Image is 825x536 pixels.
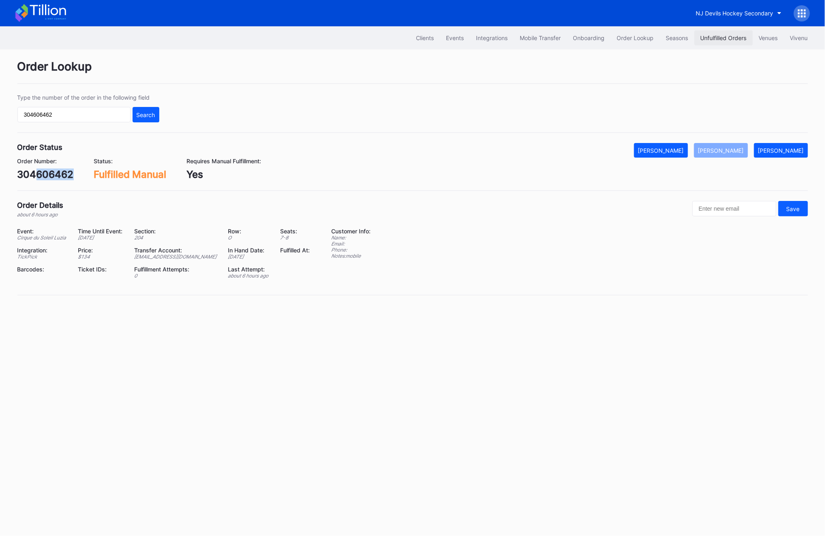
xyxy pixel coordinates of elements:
div: O [228,235,270,241]
div: Yes [187,169,261,180]
div: 204 [134,235,218,241]
div: Type the number of the order in the following field [17,94,159,101]
div: Ticket IDs: [78,266,124,273]
div: Phone: [332,247,371,253]
div: Fulfilled Manual [94,169,167,180]
div: Barcodes: [17,266,68,273]
div: Integrations [476,34,508,41]
div: [DATE] [228,254,270,260]
div: 304606462 [17,169,74,180]
div: Order Lookup [617,34,654,41]
button: Search [133,107,159,122]
button: Order Lookup [611,30,660,45]
div: Seats: [280,228,311,235]
button: NJ Devils Hockey Secondary [690,6,788,21]
div: 0 [134,273,218,279]
div: Cirque du Soleil Luzia [17,235,68,241]
div: [EMAIL_ADDRESS][DOMAIN_NAME] [134,254,218,260]
div: Transfer Account: [134,247,218,254]
button: [PERSON_NAME] [694,143,748,158]
button: Onboarding [567,30,611,45]
div: Section: [134,228,218,235]
div: Mobile Transfer [520,34,561,41]
button: Events [440,30,470,45]
div: Status: [94,158,167,164]
div: Fulfillment Attempts: [134,266,218,273]
div: Time Until Event: [78,228,124,235]
div: Last Attempt: [228,266,270,273]
div: In Hand Date: [228,247,270,254]
div: Event: [17,228,68,235]
div: Email: [332,241,371,247]
div: Order Lookup [17,60,808,84]
div: TickPick [17,254,68,260]
input: GT59662 [17,107,131,122]
div: [PERSON_NAME] [698,147,744,154]
input: Enter new email [692,201,776,216]
div: Name: [332,235,371,241]
div: [PERSON_NAME] [638,147,684,154]
div: [DATE] [78,235,124,241]
div: [PERSON_NAME] [758,147,804,154]
button: Save [778,201,808,216]
div: Vivenu [790,34,808,41]
div: Save [786,205,800,212]
div: Order Number: [17,158,74,164]
button: Seasons [660,30,694,45]
div: $ 134 [78,254,124,260]
div: Order Status [17,143,63,152]
button: Venues [753,30,784,45]
button: [PERSON_NAME] [634,143,688,158]
div: Unfulfilled Orders [701,34,747,41]
div: Onboarding [573,34,605,41]
button: [PERSON_NAME] [754,143,808,158]
div: Search [137,111,155,118]
div: about 6 hours ago [17,211,64,218]
button: Vivenu [784,30,814,45]
div: Row: [228,228,270,235]
button: Integrations [470,30,514,45]
div: Customer Info: [332,228,371,235]
div: Clients [416,34,434,41]
button: Clients [410,30,440,45]
div: Seasons [666,34,688,41]
div: Requires Manual Fulfillment: [187,158,261,164]
div: 7 - 8 [280,235,311,241]
div: about 6 hours ago [228,273,270,279]
div: Venues [759,34,778,41]
div: Integration: [17,247,68,254]
div: Fulfilled At: [280,247,311,254]
button: Unfulfilled Orders [694,30,753,45]
div: Price: [78,247,124,254]
button: Mobile Transfer [514,30,567,45]
div: Events [446,34,464,41]
div: Notes: mobile [332,253,371,259]
div: NJ Devils Hockey Secondary [696,10,774,17]
div: Order Details [17,201,64,209]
